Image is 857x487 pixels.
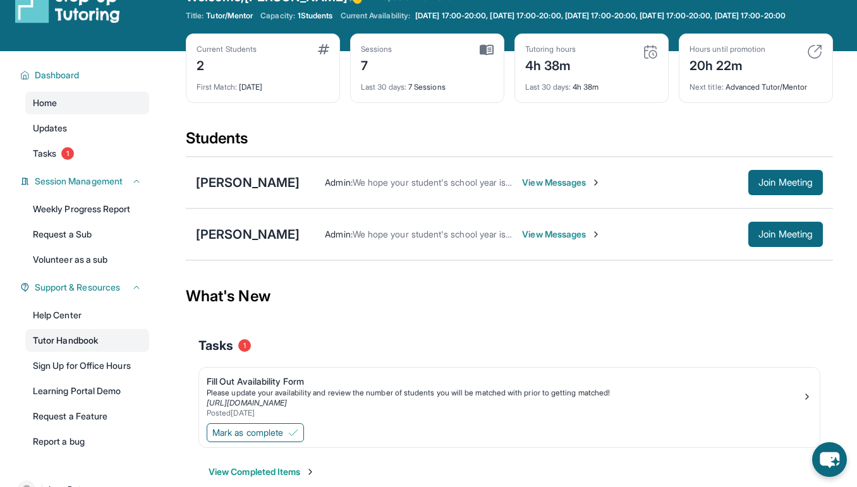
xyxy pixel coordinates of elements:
[30,281,142,294] button: Support & Resources
[643,44,658,59] img: card
[260,11,295,21] span: Capacity:
[812,442,847,477] button: chat-button
[197,54,257,75] div: 2
[591,177,601,188] img: Chevron-Right
[807,44,822,59] img: card
[186,268,833,324] div: What's New
[758,231,813,238] span: Join Meeting
[690,82,724,92] span: Next title :
[25,354,149,377] a: Sign Up for Office Hours
[758,179,813,186] span: Join Meeting
[525,54,576,75] div: 4h 38m
[212,426,283,439] span: Mark as complete
[325,177,352,188] span: Admin :
[25,380,149,402] a: Learning Portal Demo
[25,92,149,114] a: Home
[206,11,253,21] span: Tutor/Mentor
[25,405,149,428] a: Request a Feature
[61,147,74,160] span: 1
[207,408,802,418] div: Posted [DATE]
[197,75,329,92] div: [DATE]
[35,175,123,188] span: Session Management
[525,44,576,54] div: Tutoring hours
[186,128,833,156] div: Students
[199,368,820,421] a: Fill Out Availability FormPlease update your availability and review the number of students you w...
[25,430,149,453] a: Report a bug
[522,176,601,189] span: View Messages
[207,388,802,398] div: Please update your availability and review the number of students you will be matched with prior ...
[33,147,56,160] span: Tasks
[197,44,257,54] div: Current Students
[238,339,251,352] span: 1
[25,304,149,327] a: Help Center
[288,428,298,438] img: Mark as complete
[341,11,410,21] span: Current Availability:
[748,170,823,195] button: Join Meeting
[298,11,333,21] span: 1 Students
[30,175,142,188] button: Session Management
[25,117,149,140] a: Updates
[25,329,149,352] a: Tutor Handbook
[207,375,802,388] div: Fill Out Availability Form
[525,75,658,92] div: 4h 38m
[186,11,204,21] span: Title:
[196,174,300,191] div: [PERSON_NAME]
[196,225,300,243] div: [PERSON_NAME]
[591,229,601,239] img: Chevron-Right
[748,222,823,247] button: Join Meeting
[209,466,315,478] button: View Completed Items
[361,75,494,92] div: 7 Sessions
[25,198,149,220] a: Weekly Progress Report
[522,228,601,241] span: View Messages
[415,11,786,21] span: [DATE] 17:00-20:00, [DATE] 17:00-20:00, [DATE] 17:00-20:00, [DATE] 17:00-20:00, [DATE] 17:00-20:00
[525,82,571,92] span: Last 30 days :
[361,44,392,54] div: Sessions
[413,11,788,21] a: [DATE] 17:00-20:00, [DATE] 17:00-20:00, [DATE] 17:00-20:00, [DATE] 17:00-20:00, [DATE] 17:00-20:00
[30,69,142,81] button: Dashboard
[207,423,304,442] button: Mark as complete
[207,398,287,407] a: [URL][DOMAIN_NAME]
[197,82,237,92] span: First Match :
[25,248,149,271] a: Volunteer as a sub
[325,229,352,239] span: Admin :
[198,337,233,354] span: Tasks
[33,97,57,109] span: Home
[690,44,765,54] div: Hours until promotion
[318,44,329,54] img: card
[361,54,392,75] div: 7
[690,54,765,75] div: 20h 22m
[480,44,494,56] img: card
[35,281,120,294] span: Support & Resources
[33,122,68,135] span: Updates
[25,223,149,246] a: Request a Sub
[25,142,149,165] a: Tasks1
[361,82,406,92] span: Last 30 days :
[35,69,80,81] span: Dashboard
[690,75,822,92] div: Advanced Tutor/Mentor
